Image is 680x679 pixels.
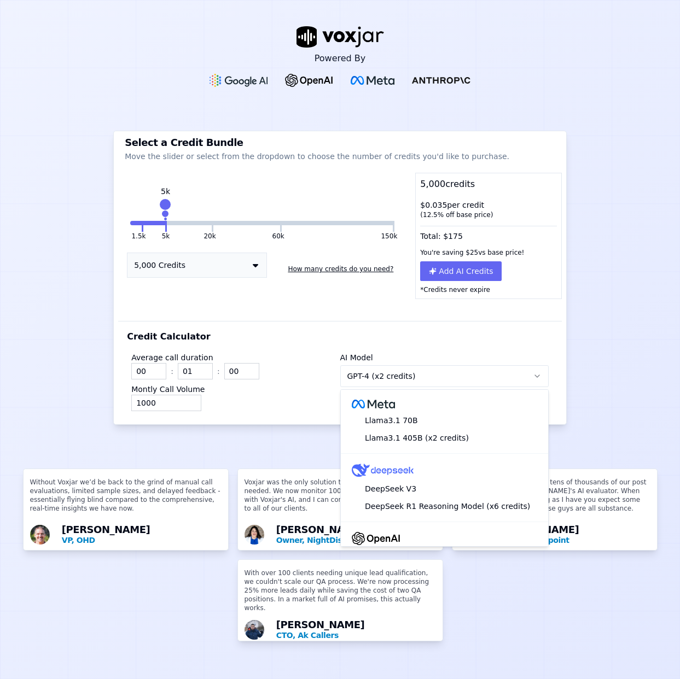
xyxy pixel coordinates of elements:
[217,366,220,377] span: :
[127,253,267,278] button: 5,000 Credits
[162,232,170,241] button: 5k
[416,195,561,224] div: $ 0.035 per credit
[416,244,561,261] div: You're saving $ 25 vs base price!
[276,620,436,641] div: [PERSON_NAME]
[276,535,436,546] p: Owner, NightDispatch
[347,429,542,447] div: Llama3.1 405B (x2 credits)
[420,210,557,219] div: ( 12.5 % off base price)
[420,261,502,281] button: Add AI Credits
[347,497,542,515] div: DeepSeek R1 Reasoning Model (x6 credits)
[127,330,210,343] p: Credit Calculator
[30,478,222,522] p: Without Voxjar we’d be back to the grind of manual call evaluations, limited sample sizes, and de...
[125,138,555,148] h3: Select a Credit Bundle
[143,221,166,225] button: 5k
[171,366,173,377] span: :
[340,353,373,362] label: AI Model
[416,173,561,195] div: 5,000 credits
[491,525,650,546] div: [PERSON_NAME]
[416,281,561,298] p: *Credits never expire
[416,224,561,244] div: Total: $ 175
[347,371,416,382] span: GPT-4 (x2 credits)
[297,26,384,48] img: voxjar logo
[62,535,222,546] p: VP, OHD
[245,525,264,545] img: Avatar
[491,535,650,546] p: President, Pinpoint
[351,76,394,85] img: Meta Logo
[213,221,280,225] button: 60k
[282,221,393,225] button: 150k
[204,232,216,241] button: 20k
[130,221,141,225] button: 1.5k
[285,74,334,87] img: OpenAI Logo
[347,412,542,429] div: Llama3.1 70B
[30,525,50,545] img: Avatar
[381,232,397,241] button: 150k
[283,260,398,278] button: How many credits do you need?
[245,620,264,640] img: Avatar
[276,525,436,546] div: [PERSON_NAME]
[210,74,268,87] img: Google gemini Logo
[347,480,542,497] div: DeepSeek V3
[131,232,146,241] button: 1.5k
[276,630,436,641] p: CTO, Ak Callers
[315,52,366,65] p: Powered By
[459,478,650,522] p: We reviewed and classified tens of thousands of our post call surveys with [PERSON_NAME]'s AI eva...
[131,385,205,394] label: Montly Call Volume
[62,525,222,546] div: [PERSON_NAME]
[125,151,555,162] p: Move the slider or select from the dropdown to choose the number of credits you'd like to purchase.
[167,221,211,225] button: 20k
[131,353,213,362] label: Average call duration
[161,186,170,197] div: 5k
[245,569,436,617] p: With over 100 clients needing unique lead qualification, we couldn't scale our QA process. We're ...
[245,478,436,522] p: Voxjar was the only solution that did exactly what we needed. We now monitor 100% of our calls ef...
[272,232,284,241] button: 60k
